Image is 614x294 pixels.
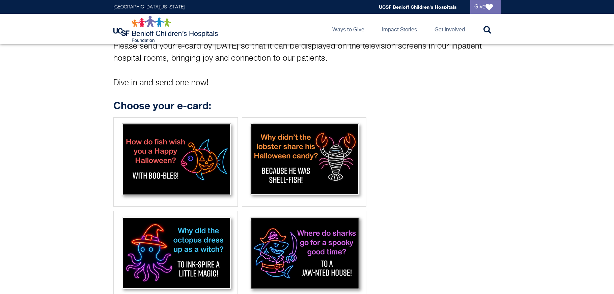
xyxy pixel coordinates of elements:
[113,16,220,42] img: Logo for UCSF Benioff Children's Hospitals Foundation
[242,117,366,207] div: Lobster
[113,117,238,207] div: Fish
[327,14,370,44] a: Ways to Give
[379,4,457,10] a: UCSF Benioff Children's Hospitals
[244,120,364,202] img: Lobster
[116,120,235,202] img: Fish
[376,14,422,44] a: Impact Stories
[113,99,211,112] strong: Choose your e-card:
[113,5,185,9] a: [GEOGRAPHIC_DATA][US_STATE]
[470,0,501,14] a: Give
[429,14,470,44] a: Get Involved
